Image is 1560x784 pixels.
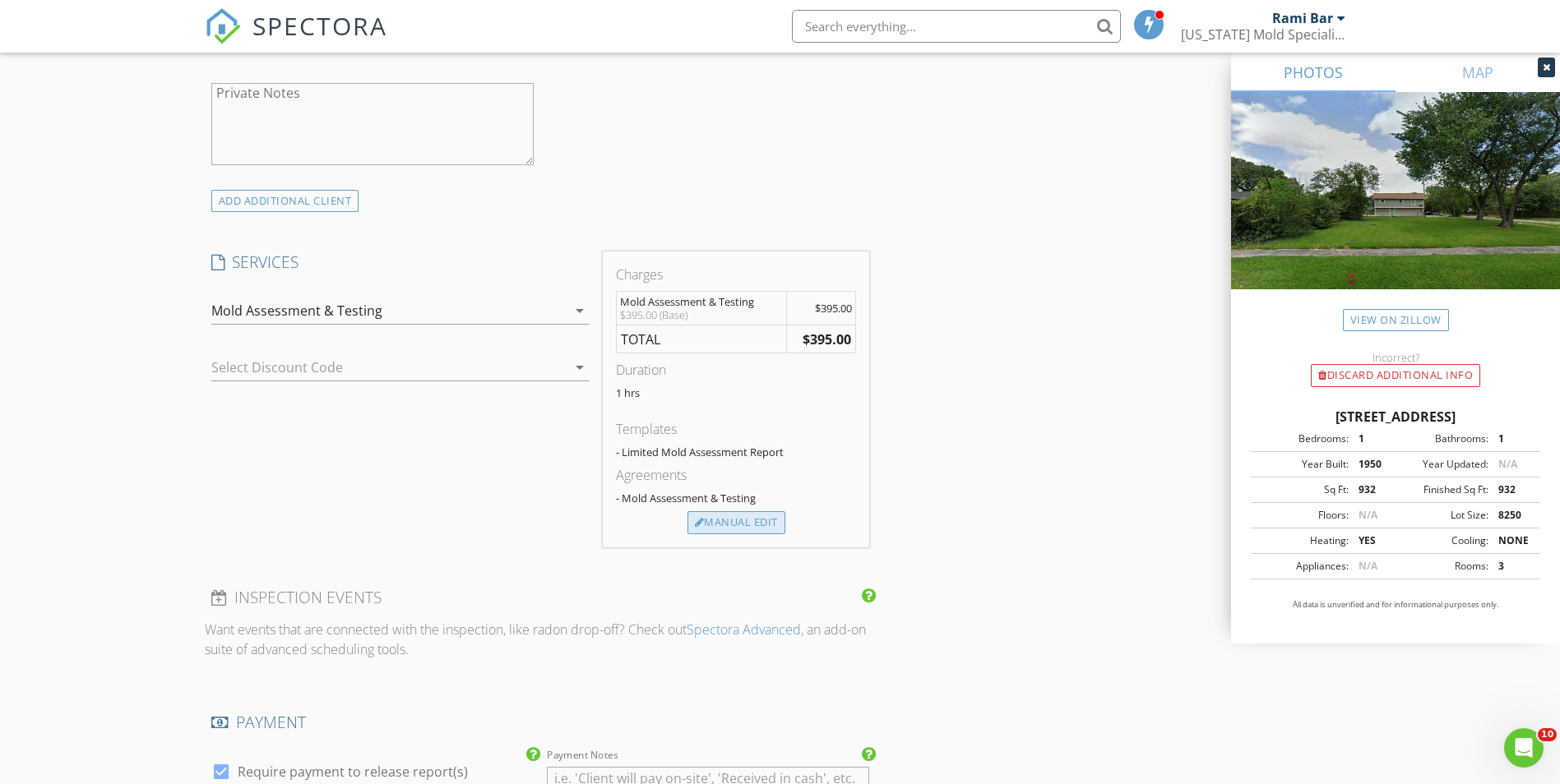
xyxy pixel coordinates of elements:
div: Texas Mold Specialists [1181,26,1345,43]
input: Search everything... [792,10,1121,43]
div: Finished Sq Ft: [1396,482,1488,497]
div: NONE [1488,533,1535,548]
div: Templates [616,419,856,439]
div: Mold Assessment & Testing [620,295,784,308]
div: Year Built: [1256,457,1349,472]
div: Incorrect? [1231,351,1560,364]
strong: $395.00 [803,330,851,348]
a: Spectora Advanced [687,620,801,639]
a: MAP [1396,53,1560,92]
span: N/A [1498,457,1517,471]
div: Agreements [616,465,856,485]
div: Bedrooms: [1256,431,1349,446]
p: Want events that are connected with the inspection, like radon drop-off? Check out , an add-on su... [205,620,877,659]
div: Appliances: [1256,559,1349,574]
div: 932 [1488,482,1535,497]
a: PHOTOS [1231,53,1396,92]
div: Cooling: [1396,533,1488,548]
a: SPECTORA [205,22,387,57]
i: arrow_drop_down [570,357,590,377]
h4: SERVICES [211,251,590,273]
span: 10 [1538,728,1557,741]
label: Require payment to release report(s) [238,763,468,780]
img: The Best Home Inspection Software - Spectora [205,8,241,44]
div: Manual Edit [687,511,785,534]
div: [STREET_ADDRESS] [1251,407,1540,427]
span: N/A [1359,559,1377,573]
div: Rooms: [1396,559,1488,574]
div: 1 [1349,431,1396,446]
span: N/A [1359,508,1377,522]
div: Year Updated: [1396,457,1488,472]
div: 932 [1349,482,1396,497]
p: All data is unverified and for informational purposes only. [1251,599,1540,611]
p: 1 hrs [616,386,856,399]
div: Bathrooms: [1396,431,1488,446]
div: Charges [616,265,856,284]
div: - Mold Assessment & Testing [616,491,856,505]
a: View on Zillow [1343,309,1449,331]
span: SPECTORA [252,8,387,43]
div: YES [1349,533,1396,548]
div: 1950 [1349,457,1396,472]
div: 3 [1488,559,1535,574]
iframe: Intercom live chat [1504,728,1544,768]
div: $395.00 (Base) [620,308,784,321]
div: Discard Additional info [1311,364,1480,387]
div: Duration [616,360,856,380]
div: 1 [1488,431,1535,446]
span: $395.00 [815,301,852,316]
div: - Limited Mold Assessment Report [616,445,856,459]
div: Lot Size: [1396,508,1488,523]
td: TOTAL [616,325,786,353]
img: streetview [1231,92,1560,329]
div: Heating: [1256,533,1349,548]
div: ADD ADDITIONAL client [211,190,359,212]
h4: INSPECTION EVENTS [211,587,870,608]
div: Rami Bar [1272,10,1333,26]
div: Mold Assessment & Testing [211,303,382,318]
i: arrow_drop_down [570,301,590,321]
div: 8250 [1488,508,1535,523]
div: Sq Ft: [1256,482,1349,497]
div: Floors: [1256,508,1349,523]
h4: PAYMENT [211,712,870,733]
